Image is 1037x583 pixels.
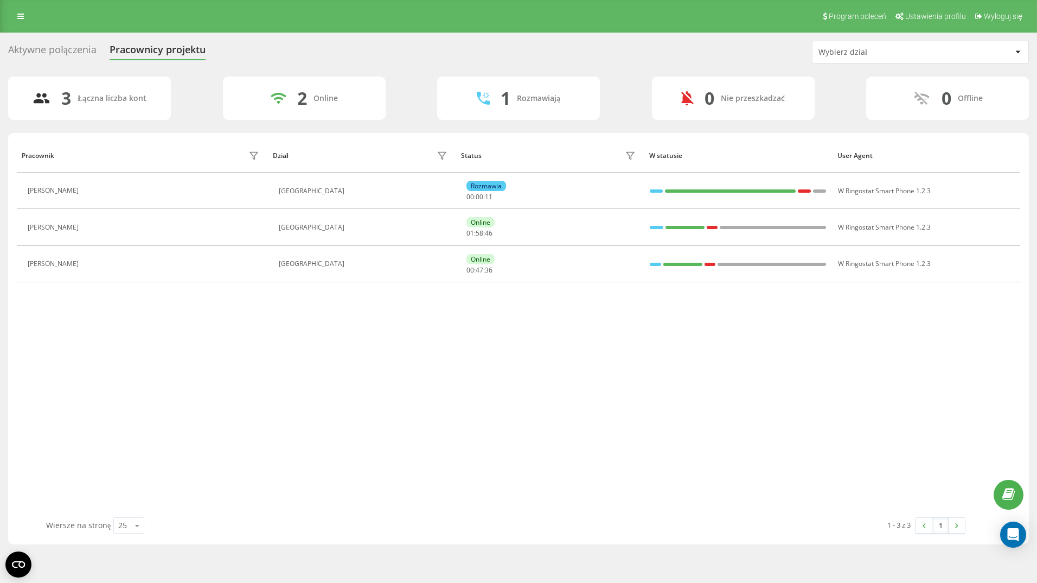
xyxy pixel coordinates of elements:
div: Open Intercom Messenger [1000,522,1026,548]
span: 00 [466,192,474,201]
div: Rozmawia [466,181,506,191]
div: Offline [958,94,983,103]
div: [GEOGRAPHIC_DATA] [279,224,450,231]
div: : : [466,230,492,237]
div: Status [461,152,482,160]
div: Pracownik [22,152,54,160]
a: 1 [932,518,949,533]
span: 01 [466,229,474,238]
div: Łączna liczba kont [78,94,146,103]
div: Pracownicy projektu [110,44,206,61]
div: [PERSON_NAME] [28,260,81,268]
span: Program poleceń [829,12,886,21]
div: 2 [297,88,307,109]
div: [GEOGRAPHIC_DATA] [279,187,450,195]
div: User Agent [837,152,1015,160]
div: Online [313,94,338,103]
div: 3 [61,88,71,109]
span: Wyloguj się [984,12,1022,21]
button: Open CMP widget [5,552,31,578]
div: : : [466,193,492,201]
span: 58 [476,229,483,238]
span: 11 [485,192,492,201]
div: Rozmawiają [517,94,560,103]
div: Online [466,254,495,264]
span: Wiersze na stronę [46,520,111,530]
div: [PERSON_NAME] [28,224,81,231]
span: 47 [476,265,483,275]
div: W statusie [649,152,827,160]
span: 00 [476,192,483,201]
div: [PERSON_NAME] [28,187,81,194]
div: : : [466,267,492,274]
span: W Ringostat Smart Phone 1.2.3 [838,259,931,268]
div: Dział [273,152,288,160]
div: 0 [942,88,951,109]
span: 36 [485,265,492,275]
div: Aktywne połączenia [8,44,97,61]
span: 46 [485,229,492,238]
span: Ustawienia profilu [905,12,966,21]
div: [GEOGRAPHIC_DATA] [279,260,450,268]
span: W Ringostat Smart Phone 1.2.3 [838,186,931,195]
div: 1 [501,88,510,109]
div: 1 - 3 z 3 [887,519,911,530]
div: 0 [705,88,714,109]
div: 25 [118,520,127,531]
div: Nie przeszkadzać [721,94,785,103]
div: Wybierz dział [818,48,948,57]
span: W Ringostat Smart Phone 1.2.3 [838,223,931,232]
div: Online [466,217,495,227]
span: 00 [466,265,474,275]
